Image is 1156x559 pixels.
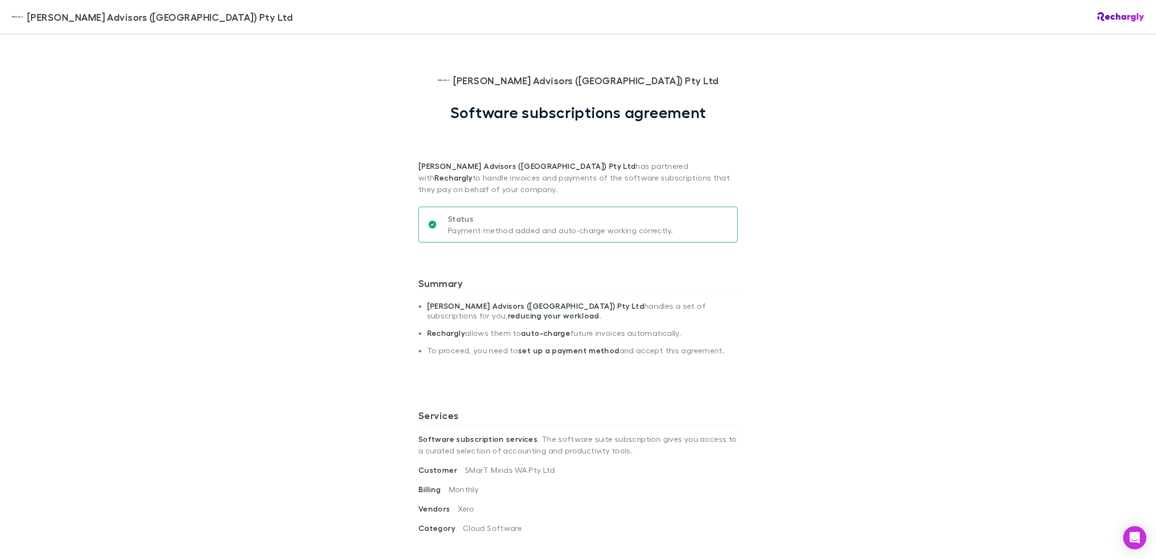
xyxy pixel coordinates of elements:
p: Payment method added and auto-charge working correctly. [448,225,673,236]
li: allows them to future invoices automatically. [427,328,738,346]
strong: Software subscription services [418,434,537,444]
h3: Summary [418,277,738,293]
img: William Buck Advisors (WA) Pty Ltd's Logo [12,11,23,23]
span: [PERSON_NAME] Advisors ([GEOGRAPHIC_DATA]) Pty Ltd [27,10,293,24]
span: Customer [418,465,465,475]
strong: set up a payment method [518,346,619,355]
p: . The software suite subscription gives you access to a curated selection of accounting and produ... [418,425,738,464]
li: handles a set of subscriptions for you, . [427,301,738,328]
h3: Services [418,409,738,425]
span: Vendors [418,504,458,514]
h1: Software subscriptions agreement [450,103,706,121]
div: Open Intercom Messenger [1123,526,1146,549]
strong: Rechargly [427,328,465,338]
strong: [PERSON_NAME] Advisors ([GEOGRAPHIC_DATA]) Pty Ltd [418,161,636,171]
li: To proceed, you need to and accept this agreement. [427,346,738,363]
img: Rechargly Logo [1097,12,1144,22]
strong: Rechargly [434,173,472,182]
strong: auto-charge [521,328,570,338]
p: has partnered with to handle invoices and payments of the software subscriptions that they pay on... [418,121,738,195]
p: Status [448,213,673,225]
img: William Buck Advisors (WA) Pty Ltd's Logo [438,75,449,86]
span: Category [418,523,463,533]
strong: [PERSON_NAME] Advisors ([GEOGRAPHIC_DATA]) Pty Ltd [427,301,644,311]
span: SMarT Minds WA Pty Ltd [465,465,555,474]
strong: reducing your workload [508,311,599,320]
span: [PERSON_NAME] Advisors ([GEOGRAPHIC_DATA]) Pty Ltd [453,73,719,88]
span: Monthly [449,484,479,494]
span: Cloud Software [463,523,522,532]
span: Xero [458,504,474,513]
span: Billing [418,484,449,494]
